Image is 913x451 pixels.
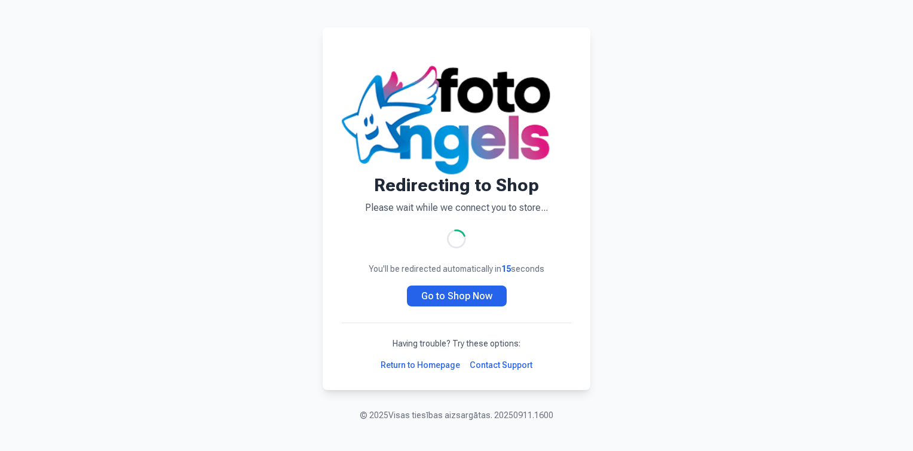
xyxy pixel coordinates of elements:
p: You'll be redirected automatically in seconds [342,263,571,275]
a: Contact Support [470,359,532,371]
h1: Redirecting to Shop [342,174,571,196]
p: © 2025 Visas tiesības aizsargātas. 20250911.1600 [360,409,553,421]
a: Return to Homepage [381,359,460,371]
a: Go to Shop Now [407,286,507,306]
p: Please wait while we connect you to store... [342,201,571,215]
p: Having trouble? Try these options: [342,338,571,349]
span: 15 [501,264,511,274]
